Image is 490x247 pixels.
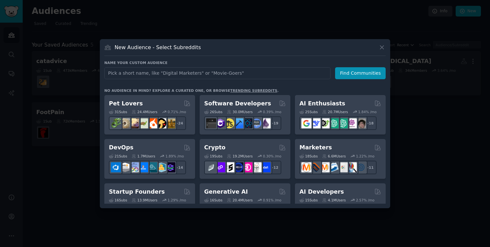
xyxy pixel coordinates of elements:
img: csharp [215,118,225,128]
div: 1.89 % /mo [166,154,184,158]
input: Pick a short name, like "Digital Marketers" or "Movie-Goers" [104,67,331,79]
div: No audience in mind? Explore a curated one, or browse . [104,88,279,93]
div: 13.9M Users [132,198,157,202]
img: ballpython [120,118,130,128]
div: + 14 [172,161,186,174]
img: learnjavascript [224,118,234,128]
h2: Crypto [204,144,226,152]
div: 20.7M Users [322,110,348,114]
div: + 12 [268,161,281,174]
div: 0.71 % /mo [168,110,186,114]
h2: Startup Founders [109,188,165,196]
div: 19.2M Users [227,154,252,158]
img: leopardgeckos [129,118,139,128]
div: 0.30 % /mo [263,154,281,158]
img: googleads [338,162,348,172]
img: defi_ [261,162,271,172]
div: 1.84 % /mo [358,110,377,114]
h2: Generative AI [204,188,248,196]
div: 31 Sub s [109,110,127,114]
h2: DevOps [109,144,134,152]
div: 0.91 % /mo [263,198,281,202]
img: content_marketing [301,162,311,172]
img: DevOpsLinks [138,162,148,172]
div: 30.0M Users [227,110,252,114]
div: 15 Sub s [299,198,318,202]
div: 16 Sub s [204,198,222,202]
img: web3 [233,162,243,172]
img: Emailmarketing [329,162,339,172]
div: + 11 [363,161,377,174]
img: elixir [261,118,271,128]
img: herpetology [111,118,121,128]
a: trending subreddits [230,89,277,92]
img: AskComputerScience [251,118,262,128]
h2: AI Developers [299,188,344,196]
img: ArtificalIntelligence [356,118,366,128]
img: CryptoNews [251,162,262,172]
div: 4.1M Users [322,198,346,202]
img: DeepSeek [310,118,321,128]
img: aws_cdk [156,162,166,172]
div: + 24 [172,116,186,130]
div: 1.29 % /mo [168,198,186,202]
div: 21 Sub s [109,154,127,158]
img: AskMarketing [320,162,330,172]
img: Docker_DevOps [129,162,139,172]
img: AWS_Certified_Experts [120,162,130,172]
img: 0xPolygon [215,162,225,172]
h2: Pet Lovers [109,100,143,108]
div: 19 Sub s [204,154,222,158]
h2: Software Developers [204,100,271,108]
div: 6.6M Users [322,154,346,158]
h3: Name your custom audience [104,60,386,65]
img: PlatformEngineers [165,162,175,172]
img: software [206,118,216,128]
div: 1.22 % /mo [356,154,375,158]
img: reactnative [242,118,252,128]
img: OnlineMarketing [356,162,366,172]
div: 1.7M Users [132,154,155,158]
div: 26 Sub s [204,110,222,114]
img: chatgpt_prompts_ [338,118,348,128]
h2: AI Enthusiasts [299,100,345,108]
button: Find Communities [335,67,386,79]
img: azuredevops [111,162,121,172]
h3: New Audience - Select Subreddits [115,44,201,51]
img: chatgpt_promptDesign [329,118,339,128]
img: PetAdvice [156,118,166,128]
img: dogbreed [165,118,175,128]
img: defiblockchain [242,162,252,172]
div: 24.4M Users [132,110,157,114]
img: turtle [138,118,148,128]
div: 20.4M Users [227,198,252,202]
div: + 19 [268,116,281,130]
h2: Marketers [299,144,332,152]
img: GoogleGeminiAI [301,118,311,128]
img: platformengineering [147,162,157,172]
img: AItoolsCatalog [320,118,330,128]
img: ethstaker [224,162,234,172]
img: OpenAIDev [347,118,357,128]
img: cockatiel [147,118,157,128]
div: 2.57 % /mo [356,198,375,202]
div: 18 Sub s [299,154,318,158]
img: bigseo [310,162,321,172]
div: + 18 [363,116,377,130]
img: iOSProgramming [233,118,243,128]
img: MarketingResearch [347,162,357,172]
div: 0.39 % /mo [263,110,281,114]
div: 16 Sub s [109,198,127,202]
img: ethfinance [206,162,216,172]
div: 25 Sub s [299,110,318,114]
